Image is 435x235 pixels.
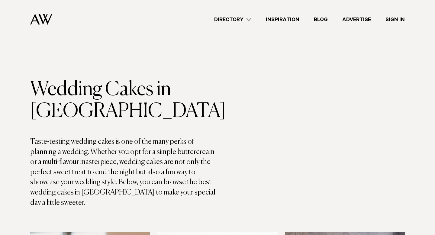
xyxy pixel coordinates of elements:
[378,15,412,24] a: Sign In
[259,15,307,24] a: Inspiration
[30,14,52,25] img: Auckland Weddings Logo
[335,15,378,24] a: Advertise
[30,137,217,208] p: Taste-testing wedding cakes is one of the many perks of planning a wedding. Whether you opt for a...
[30,79,217,122] h1: Wedding Cakes in [GEOGRAPHIC_DATA]
[307,15,335,24] a: Blog
[207,15,259,24] a: Directory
